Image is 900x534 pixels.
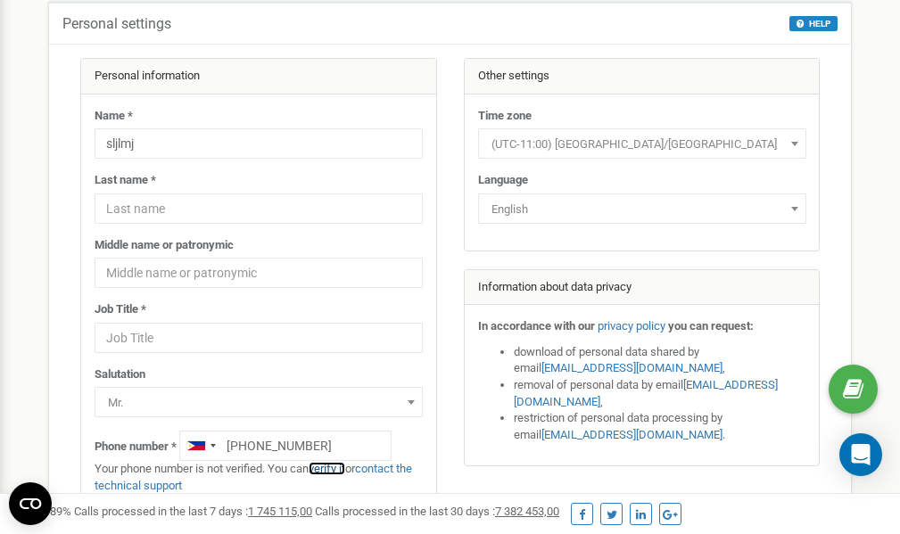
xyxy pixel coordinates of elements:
[514,377,806,410] li: removal of personal data by email ,
[789,16,838,31] button: HELP
[478,193,806,224] span: English
[179,431,392,461] input: +1-800-555-55-55
[465,59,820,94] div: Other settings
[95,439,177,456] label: Phone number *
[514,410,806,443] li: restriction of personal data processing by email .
[95,462,412,492] a: contact the technical support
[478,128,806,159] span: (UTC-11:00) Pacific/Midway
[74,505,312,518] span: Calls processed in the last 7 days :
[514,378,778,408] a: [EMAIL_ADDRESS][DOMAIN_NAME]
[95,193,423,224] input: Last name
[541,428,722,441] a: [EMAIL_ADDRESS][DOMAIN_NAME]
[478,108,532,125] label: Time zone
[95,108,133,125] label: Name *
[9,482,52,525] button: Open CMP widget
[62,16,171,32] h5: Personal settings
[95,237,234,254] label: Middle name or patronymic
[309,462,345,475] a: verify it
[95,323,423,353] input: Job Title
[101,390,417,415] span: Mr.
[95,172,156,189] label: Last name *
[95,258,423,288] input: Middle name or patronymic
[541,361,722,374] a: [EMAIL_ADDRESS][DOMAIN_NAME]
[598,319,665,333] a: privacy policy
[514,344,806,377] li: download of personal data shared by email ,
[478,172,528,189] label: Language
[495,505,559,518] u: 7 382 453,00
[484,197,800,222] span: English
[95,366,145,383] label: Salutation
[248,505,312,518] u: 1 745 115,00
[315,505,559,518] span: Calls processed in the last 30 days :
[180,431,221,460] div: Telephone country code
[81,59,436,94] div: Personal information
[95,301,146,318] label: Job Title *
[95,387,423,417] span: Mr.
[478,319,595,333] strong: In accordance with our
[95,128,423,159] input: Name
[465,270,820,306] div: Information about data privacy
[484,132,800,157] span: (UTC-11:00) Pacific/Midway
[668,319,754,333] strong: you can request:
[839,433,882,476] div: Open Intercom Messenger
[95,461,423,494] p: Your phone number is not verified. You can or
